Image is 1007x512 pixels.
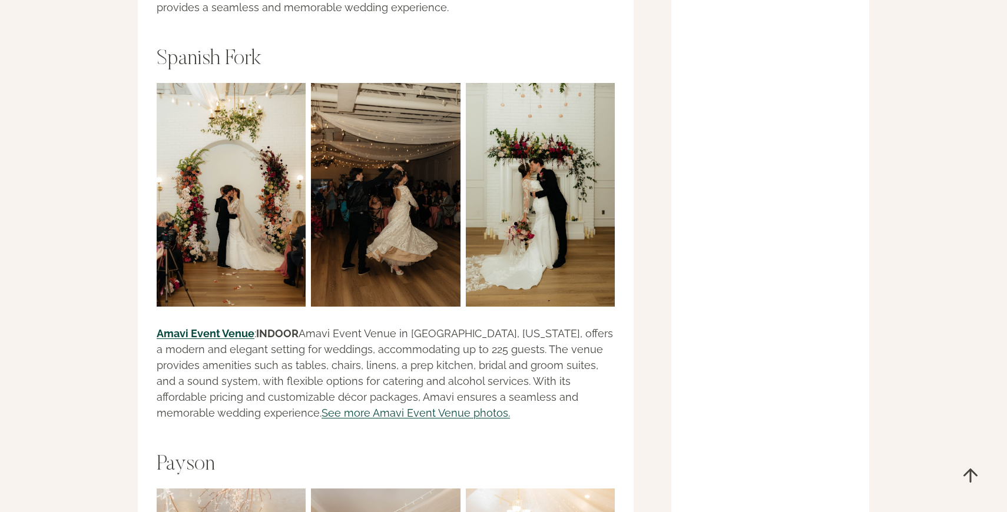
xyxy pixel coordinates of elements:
[157,453,615,478] h2: Payson
[322,407,510,419] a: See more Amavi Event Venue photos.
[466,83,615,307] img: bride and groom kissing in front of a fire place with florals
[951,456,989,494] a: Scroll to top
[157,325,615,421] p: : Amavi Event Venue in [GEOGRAPHIC_DATA], [US_STATE], offers a modern and elegant setting for wed...
[157,83,306,307] img: wedding ceremony at the amavi event venue
[157,327,254,340] a: Amavi Event Venue
[311,83,460,307] img: first dance with twinking lights
[157,47,615,72] h2: Spanish Fork
[256,327,299,340] strong: INDOOR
